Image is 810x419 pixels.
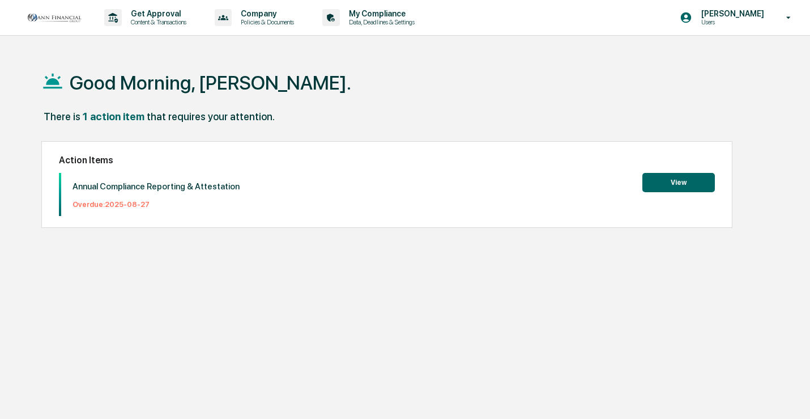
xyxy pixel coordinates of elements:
a: View [642,176,715,187]
button: View [642,173,715,192]
p: Overdue: 2025-08-27 [73,200,240,209]
p: My Compliance [340,9,420,18]
p: Content & Transactions [122,18,192,26]
div: that requires your attention. [147,111,275,122]
h2: Action Items [59,155,715,166]
p: Users [692,18,770,26]
img: logo [27,12,82,23]
p: Data, Deadlines & Settings [340,18,420,26]
p: Get Approval [122,9,192,18]
p: Company [232,9,300,18]
h1: Good Morning, [PERSON_NAME]. [70,71,351,94]
p: Policies & Documents [232,18,300,26]
p: Annual Compliance Reporting & Attestation [73,181,240,192]
div: There is [44,111,80,122]
p: [PERSON_NAME] [692,9,770,18]
div: 1 action item [83,111,144,122]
